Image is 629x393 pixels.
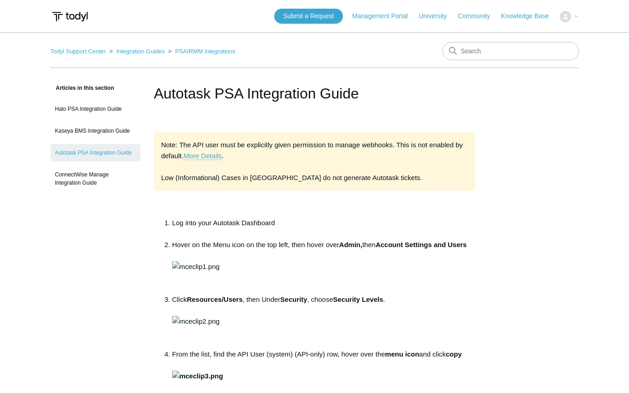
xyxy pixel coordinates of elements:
[458,11,499,21] a: Community
[419,11,455,21] a: University
[274,9,343,24] a: Submit a Request
[339,241,363,248] strong: Admin,
[51,48,108,55] li: Todyl Support Center
[51,8,89,25] img: Todyl Support Center Help Center home page
[385,350,419,358] strong: menu icon
[172,294,476,349] li: Click , then Under , choose .
[352,11,417,21] a: Management Portal
[175,48,235,55] a: PSA/RMM Integrations
[172,239,476,294] li: Hover on the Menu icon on the top left, then hover over then
[280,295,307,303] strong: Security
[172,261,220,272] img: mceclip1.png
[116,48,164,55] a: Integration Guides
[107,48,166,55] li: Integration Guides
[184,152,222,160] a: More Details
[172,217,476,239] li: Log into your Autotask Dashboard
[51,85,114,91] span: Articles in this section
[187,295,243,303] strong: Resources/Users
[172,371,223,382] img: mceclip3.png
[501,11,558,21] a: Knowledge Base
[51,48,106,55] a: Todyl Support Center
[51,100,140,118] a: Halo PSA Integration Guide
[442,42,579,60] input: Search
[172,350,462,380] strong: copy
[166,48,235,55] li: PSA/RMM Integrations
[376,241,467,248] strong: Account Settings and Users
[333,295,383,303] strong: Security Levels
[51,166,140,191] a: ConnectWise Manage Integration Guide
[172,316,220,327] img: mceclip2.png
[51,122,140,140] a: Kaseya BMS Integration Guide
[154,83,476,104] h1: Autotask PSA Integration Guide
[51,144,140,161] a: Autotask PSA Integration Guide
[154,132,476,191] div: Note: The API user must be explicitly given permission to manage webhooks. This is not enabled by...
